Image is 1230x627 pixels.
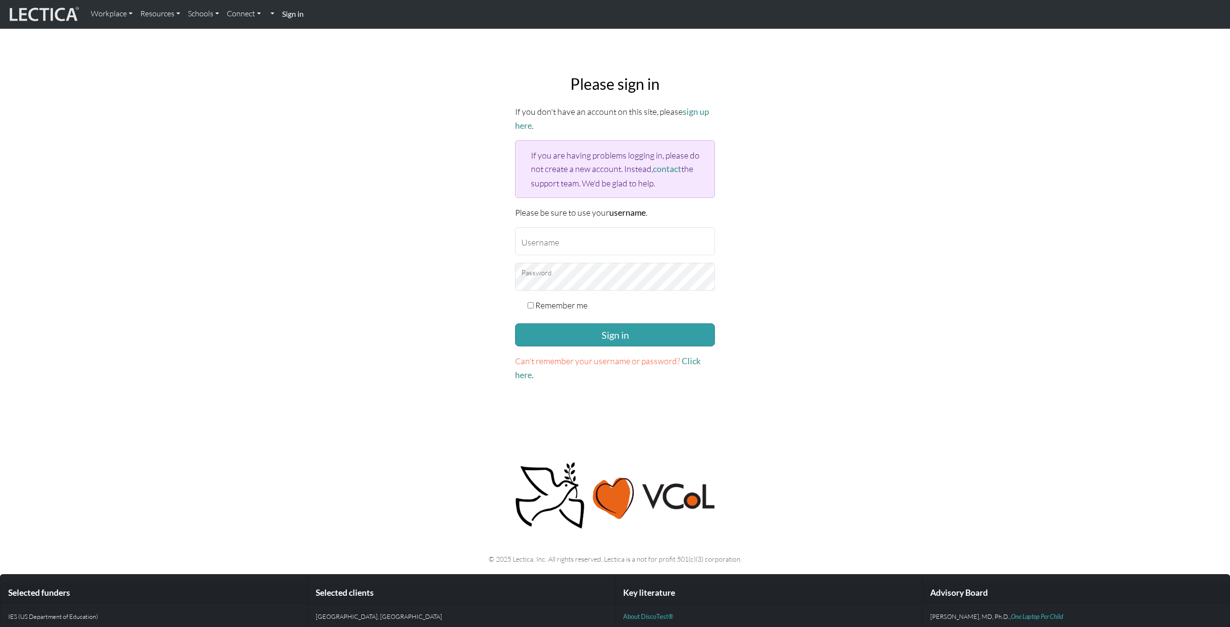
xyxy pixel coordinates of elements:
div: Advisory Board [922,582,1230,604]
a: Schools [184,4,223,24]
button: Sign in [515,323,715,346]
a: Workplace [87,4,136,24]
p: [GEOGRAPHIC_DATA], [GEOGRAPHIC_DATA] [316,612,607,621]
span: Can't remember your username or password? [515,356,680,366]
div: Selected clients [308,582,615,604]
p: © 2025 Lectica, Inc. All rights reserved. Lectica is a not for profit 501(c)(3) corporation. [304,553,926,565]
strong: Sign in [282,9,304,18]
p: . [515,354,715,382]
h2: Please sign in [515,75,715,93]
div: Selected funders [0,582,307,604]
label: Remember me [535,298,588,312]
p: IES (US Department of Education) [8,612,300,621]
strong: username [609,208,646,218]
div: Key literature [615,582,922,604]
p: If you don't have an account on this site, please . [515,105,715,133]
a: One Laptop Per Child [1011,613,1063,620]
p: Please be sure to use your . [515,206,715,220]
a: contact [653,164,681,174]
div: If you are having problems logging in, please do not create a new account. Instead, the support t... [515,140,715,197]
a: Resources [136,4,184,24]
a: Sign in [278,4,307,25]
a: About DiscoTest® [623,613,673,620]
a: Connect [223,4,265,24]
img: Peace, love, VCoL [512,461,718,530]
p: [PERSON_NAME], MD, Ph.D., [930,612,1222,621]
img: lecticalive [7,5,79,24]
input: Username [515,227,715,255]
